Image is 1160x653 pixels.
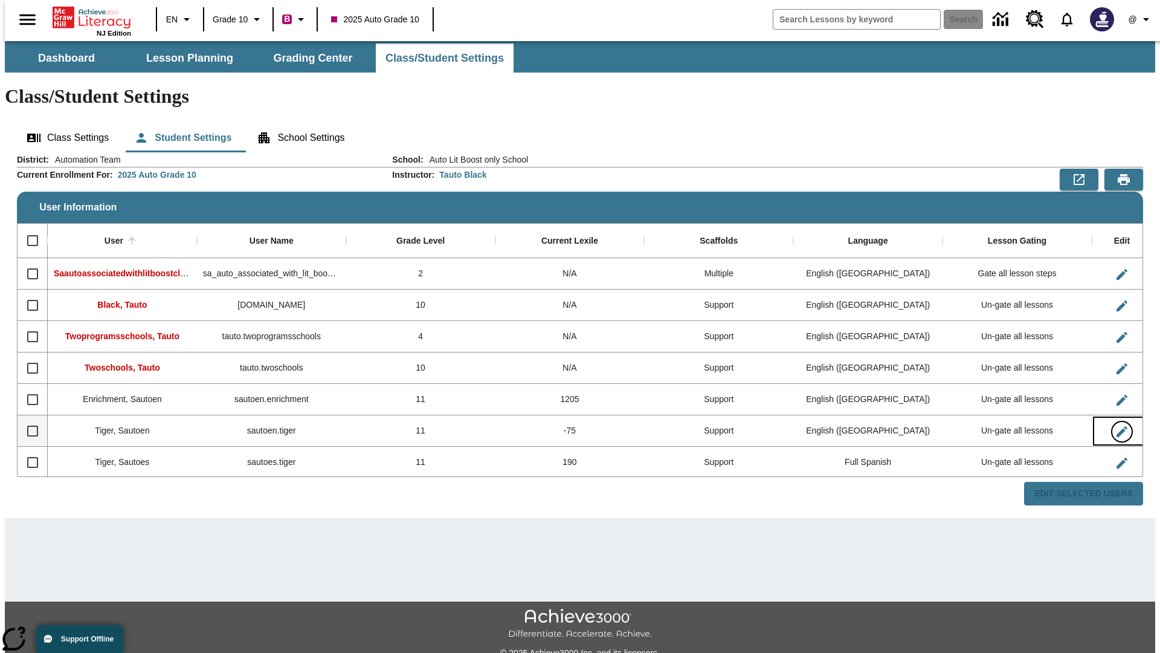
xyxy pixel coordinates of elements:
[396,236,445,247] div: Grade Level
[495,290,645,321] div: N/A
[942,352,1092,384] div: Un-gate all lessons
[197,321,346,352] div: tauto.twoprogramsschools
[1110,451,1134,475] button: Edit User
[495,415,645,447] div: -75
[17,154,1143,506] div: User Information
[95,426,150,435] span: Tiger, Sautoen
[250,236,294,247] div: User Name
[508,609,652,640] img: Achieve3000 Differentiate Accelerate Achieve
[1104,169,1143,190] button: Print Preview
[213,13,248,26] span: Grade 10
[942,384,1092,415] div: Un-gate all lessons
[85,363,160,372] span: Twoschools, Tauto
[495,258,645,290] div: N/A
[5,41,1155,73] div: SubNavbar
[49,154,121,166] span: Automation Team
[5,44,515,73] div: SubNavbar
[1019,3,1051,36] a: Resource Center, Will open in new tab
[5,85,1155,108] h1: Class/Student Settings
[97,300,147,310] span: Black, Tauto
[346,447,495,478] div: 11
[942,415,1092,447] div: Un-gate all lessons
[392,155,423,165] h2: School :
[644,415,793,447] div: Support
[793,384,942,415] div: English (US)
[83,394,162,404] span: Enrichment, Sautoen
[54,268,311,278] span: Saautoassociatedwithlitboostcl, Saautoassociatedwithlitboostcl
[105,236,123,247] div: User
[17,170,113,180] h2: Current Enrollment For :
[495,384,645,415] div: 1205
[1083,4,1121,35] button: Select a new avatar
[644,321,793,352] div: Support
[942,290,1092,321] div: Un-gate all lessons
[166,13,178,26] span: EN
[346,384,495,415] div: 11
[161,8,199,30] button: Language: EN, Select a language
[208,8,269,30] button: Grade: Grade 10, Select a grade
[95,457,150,467] span: Tiger, Sautoes
[1060,169,1098,190] button: Export to CSV
[1051,4,1083,35] a: Notifications
[197,384,346,415] div: sautoen.enrichment
[773,10,940,29] input: search field
[644,258,793,290] div: Multiple
[644,384,793,415] div: Support
[53,4,131,37] div: Home
[495,447,645,478] div: 190
[1110,294,1134,318] button: Edit User
[1121,8,1160,30] button: Profile/Settings
[36,625,123,653] button: Support Offline
[793,352,942,384] div: English (US)
[541,236,598,247] div: Current Lexile
[346,321,495,352] div: 4
[644,352,793,384] div: Support
[1110,262,1134,287] button: Edit User
[495,321,645,352] div: N/A
[346,290,495,321] div: 10
[17,123,118,152] button: Class Settings
[129,44,250,73] button: Lesson Planning
[1114,236,1130,247] div: Edit
[376,44,514,73] button: Class/Student Settings
[793,415,942,447] div: English (US)
[1110,357,1134,381] button: Edit User
[53,5,131,30] a: Home
[61,635,114,643] span: Support Offline
[197,258,346,290] div: sa_auto_associated_with_lit_boost_classes
[346,352,495,384] div: 10
[1090,7,1114,31] img: Avatar
[277,8,313,30] button: Boost Class color is violet red. Change class color
[197,290,346,321] div: tauto.black
[17,123,1143,152] div: Class/Student Settings
[988,236,1046,247] div: Lesson Gating
[1110,420,1134,444] button: Edit User
[39,202,117,213] span: User Information
[197,352,346,384] div: tauto.twoschools
[1128,13,1136,26] span: @
[424,154,528,166] span: Auto Lit Boost only School
[17,155,49,165] h2: District :
[793,321,942,352] div: English (US)
[644,290,793,321] div: Support
[985,3,1019,36] a: Data Center
[253,44,373,73] button: Grading Center
[495,352,645,384] div: N/A
[1110,388,1134,412] button: Edit User
[392,170,434,180] h2: Instructor :
[284,11,290,27] span: B
[118,169,196,181] div: 2025 Auto Grade 10
[346,415,495,447] div: 11
[346,258,495,290] div: 2
[197,447,346,478] div: sautoes.tiger
[6,44,127,73] button: Dashboard
[942,321,1092,352] div: Un-gate all lessons
[942,447,1092,478] div: Un-gate all lessons
[65,331,179,341] span: Twoprogramsschools, Tauto
[942,258,1092,290] div: Gate all lesson steps
[793,290,942,321] div: English (US)
[793,258,942,290] div: English (US)
[10,2,45,37] button: Open side menu
[1110,325,1134,349] button: Edit User
[247,123,354,152] button: School Settings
